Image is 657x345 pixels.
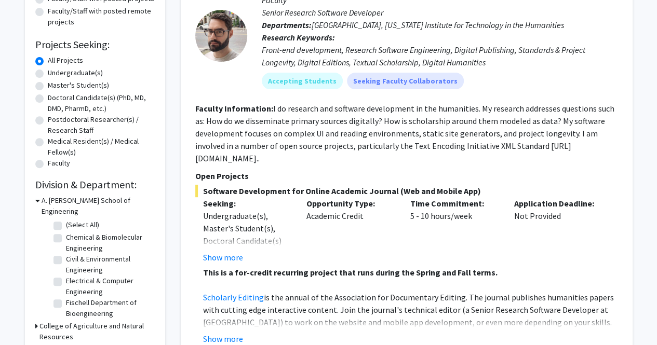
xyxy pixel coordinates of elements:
[262,20,312,30] b: Departments:
[403,197,506,264] div: 5 - 10 hours/week
[506,197,610,264] div: Not Provided
[195,170,618,182] p: Open Projects
[48,55,83,66] label: All Projects
[48,158,70,169] label: Faculty
[66,297,152,319] label: Fischell Department of Bioengineering
[312,20,564,30] span: [GEOGRAPHIC_DATA], [US_STATE] Institute for Technology in the Humanities
[195,103,614,163] fg-read-more: I do research and software development in the humanities. My research addresses questions such as...
[262,32,335,43] b: Research Keywords:
[514,197,602,210] p: Application Deadline:
[48,114,155,136] label: Postdoctoral Researcher(s) / Research Staff
[66,254,152,275] label: Civil & Environmental Engineering
[66,219,99,230] label: (Select All)
[66,232,152,254] label: Chemical & Biomolecular Engineering
[347,73,464,89] mat-chip: Seeking Faculty Collaborators
[262,44,618,68] div: Front-end development, Research Software Engineering, Digital Publishing, Standards & Project Lon...
[35,38,155,51] h2: Projects Seeking:
[39,321,155,342] h3: College of Agriculture and Natural Resources
[262,73,343,89] mat-chip: Accepting Students
[195,103,273,114] b: Faculty Information:
[48,136,155,158] label: Medical Resident(s) / Medical Fellow(s)
[306,197,395,210] p: Opportunity Type:
[48,80,109,91] label: Master's Student(s)
[8,298,44,337] iframe: Chat
[410,197,499,210] p: Time Commitment:
[203,292,264,302] a: Scholarly Editing
[48,67,103,78] label: Undergraduate(s)
[203,333,243,345] button: Show more
[203,251,243,264] button: Show more
[299,197,403,264] div: Academic Credit
[35,178,155,191] h2: Division & Department:
[203,267,498,278] strong: This is a for-credit recurring project that runs during the Spring and Fall terms.
[42,195,155,217] h3: A. [PERSON_NAME] School of Engineering
[203,197,291,210] p: Seeking:
[262,6,618,19] p: Senior Research Software Developer
[66,319,152,341] label: Materials Science & Engineering
[203,210,291,272] div: Undergraduate(s), Master's Student(s), Doctoral Candidate(s) (PhD, MD, DMD, PharmD, etc.)
[66,275,152,297] label: Electrical & Computer Engineering
[48,92,155,114] label: Doctoral Candidate(s) (PhD, MD, DMD, PharmD, etc.)
[195,185,618,197] span: Software Development for Online Academic Journal (Web and Mobile App)
[48,6,155,27] label: Faculty/Staff with posted remote projects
